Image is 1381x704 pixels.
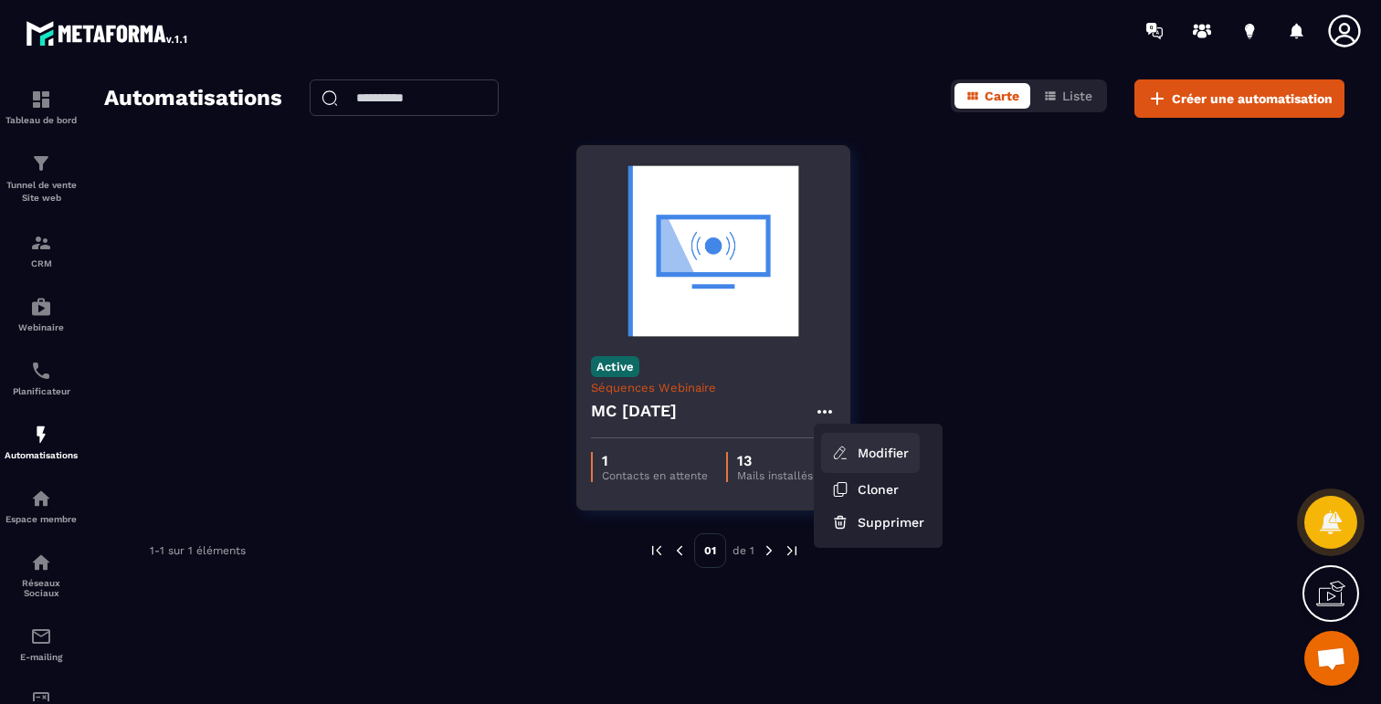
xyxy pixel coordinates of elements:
span: Liste [1062,89,1092,103]
button: Carte [954,83,1030,109]
p: Automatisations [5,450,78,460]
p: Contacts en attente [602,469,708,482]
p: 1 [602,452,708,469]
button: Créer une automatisation [1134,79,1344,118]
span: Créer une automatisation [1172,89,1333,108]
img: scheduler [30,360,52,382]
p: E-mailing [5,652,78,662]
p: Webinaire [5,322,78,332]
p: Planificateur [5,386,78,396]
img: formation [30,89,52,110]
a: Modifier [821,433,920,473]
h4: MC [DATE] [591,398,678,424]
p: 1-1 sur 1 éléments [150,544,246,557]
img: social-network [30,552,52,573]
div: Ouvrir le chat [1304,631,1359,686]
img: automations [30,488,52,510]
p: Séquences Webinaire [591,381,836,394]
p: de 1 [733,543,754,558]
h2: Automatisations [104,79,282,118]
p: Tunnel de vente Site web [5,179,78,205]
p: Active [591,356,639,377]
img: logo [26,16,190,49]
span: Carte [985,89,1019,103]
a: schedulerschedulerPlanificateur [5,346,78,410]
img: formation [30,152,52,174]
a: automationsautomationsWebinaire [5,282,78,346]
p: Réseaux Sociaux [5,578,78,598]
img: prev [671,542,688,559]
p: 13 [737,452,813,469]
img: prev [648,542,665,559]
a: social-networksocial-networkRéseaux Sociaux [5,538,78,612]
p: Tableau de bord [5,115,78,125]
a: formationformationTableau de bord [5,75,78,139]
img: next [761,542,777,559]
a: emailemailE-mailing [5,612,78,676]
img: automation-background [591,160,836,342]
img: email [30,625,52,647]
a: automationsautomationsEspace membre [5,474,78,538]
img: automations [30,424,52,446]
img: formation [30,232,52,254]
p: Espace membre [5,514,78,524]
a: automationsautomationsAutomatisations [5,410,78,474]
img: automations [30,296,52,318]
img: next [784,542,800,559]
button: Supprimer [821,506,935,539]
p: CRM [5,258,78,268]
p: Mails installés [737,469,813,482]
a: formationformationCRM [5,218,78,282]
button: Cloner [821,473,935,506]
a: formationformationTunnel de vente Site web [5,139,78,218]
p: 01 [694,533,726,568]
button: Liste [1032,83,1103,109]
